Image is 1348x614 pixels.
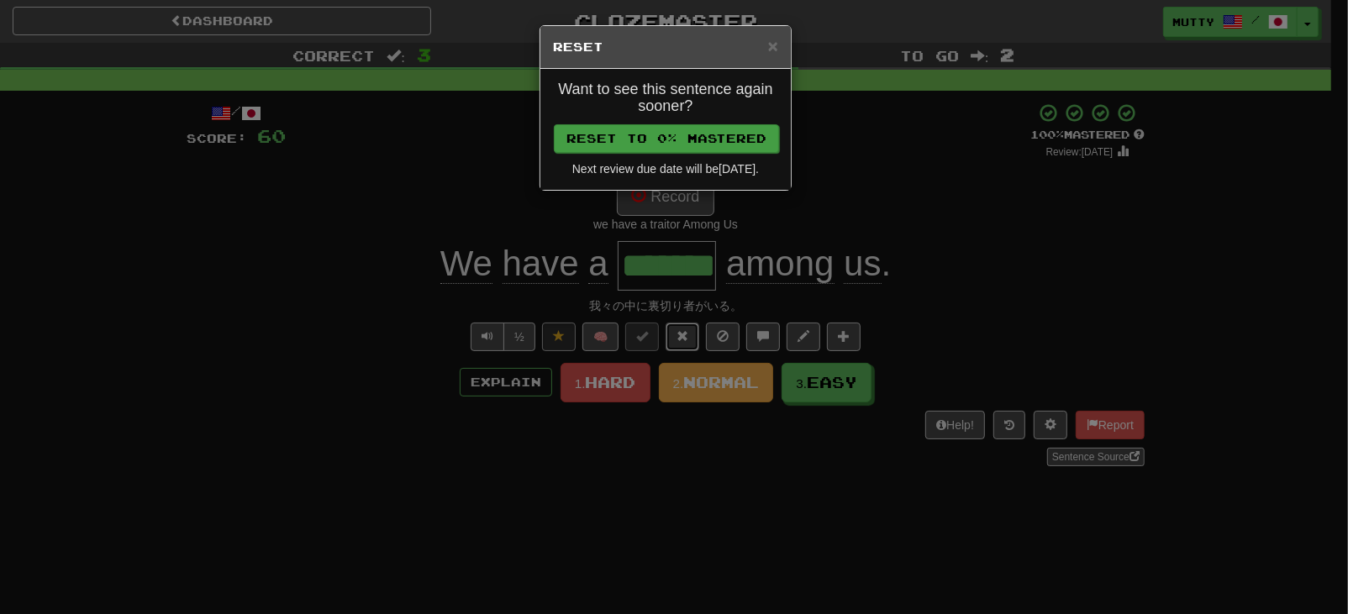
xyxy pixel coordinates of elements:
[553,81,778,115] h4: Want to see this sentence again sooner?
[554,124,779,153] button: Reset to 0% Mastered
[768,37,778,55] button: Close
[768,36,778,55] span: ×
[553,39,778,55] h5: Reset
[553,160,778,177] div: Next review due date will be [DATE] .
